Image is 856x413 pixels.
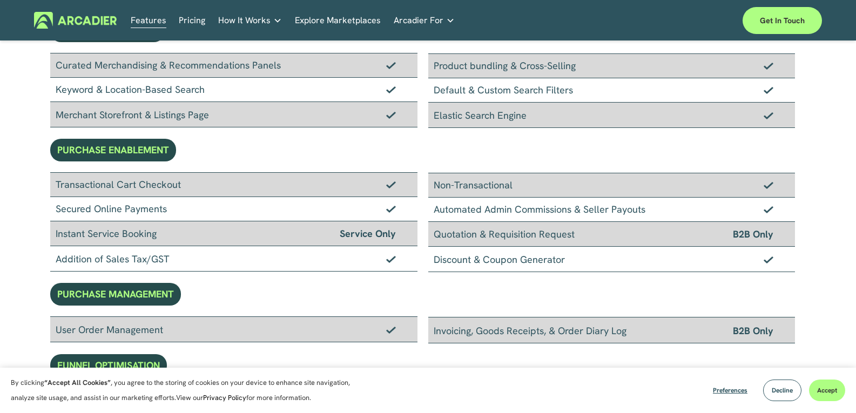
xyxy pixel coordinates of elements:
[764,62,773,70] img: Checkmark
[428,103,796,128] div: Elastic Search Engine
[733,226,773,242] span: B2B Only
[340,226,396,241] span: Service Only
[428,247,796,272] div: Discount & Coupon Generator
[50,102,417,127] div: Merchant Storefront & Listings Page
[428,222,796,247] div: Quotation & Requisition Request
[705,380,756,401] button: Preferences
[179,12,205,29] a: Pricing
[394,12,455,29] a: folder dropdown
[50,78,417,102] div: Keyword & Location-Based Search
[743,7,822,34] a: Get in touch
[50,316,417,342] div: User Order Management
[50,139,176,161] div: PURCHASE ENABLEMENT
[764,112,773,119] img: Checkmark
[394,13,443,28] span: Arcadier For
[11,375,362,405] p: By clicking , you agree to the storing of cookies on your device to enhance site navigation, anal...
[50,197,417,221] div: Secured Online Payments
[802,361,856,413] iframe: Chat Widget
[386,205,396,213] img: Checkmark
[764,181,773,189] img: Checkmark
[764,86,773,94] img: Checkmark
[713,386,747,395] span: Preferences
[386,62,396,69] img: Checkmark
[50,172,417,197] div: Transactional Cart Checkout
[763,380,801,401] button: Decline
[428,198,796,222] div: Automated Admin Commissions & Seller Payouts
[772,386,793,395] span: Decline
[295,12,381,29] a: Explore Marketplaces
[50,283,181,306] div: PURCHASE MANAGEMENT
[131,12,166,29] a: Features
[50,53,417,78] div: Curated Merchandising & Recommendations Panels
[34,12,117,29] img: Arcadier
[50,354,167,377] div: FUNNEL OPTIMISATION
[428,173,796,198] div: Non-Transactional
[764,206,773,213] img: Checkmark
[386,255,396,263] img: Checkmark
[428,53,796,78] div: Product bundling & Cross-Selling
[764,256,773,263] img: Checkmark
[428,317,796,343] div: Invoicing, Goods Receipts, & Order Diary Log
[218,12,282,29] a: folder dropdown
[218,13,271,28] span: How It Works
[386,86,396,93] img: Checkmark
[733,323,773,338] span: B2B Only
[386,181,396,188] img: Checkmark
[50,221,417,246] div: Instant Service Booking
[50,246,417,272] div: Addition of Sales Tax/GST
[386,326,396,334] img: Checkmark
[386,111,396,119] img: Checkmark
[203,393,246,402] a: Privacy Policy
[428,78,796,103] div: Default & Custom Search Filters
[44,378,111,387] strong: “Accept All Cookies”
